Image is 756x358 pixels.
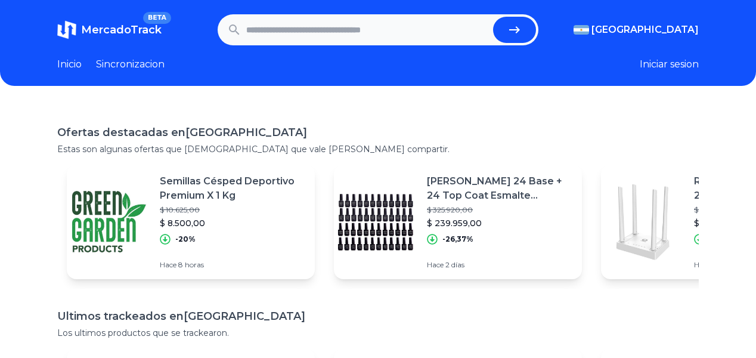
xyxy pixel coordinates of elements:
[57,20,162,39] a: MercadoTrackBETA
[334,180,417,264] img: Featured image
[427,260,572,270] p: Hace 2 días
[57,20,76,39] img: MercadoTrack
[160,205,305,215] p: $ 10.625,00
[57,308,699,325] h1: Ultimos trackeados en [GEOGRAPHIC_DATA]
[591,23,699,37] span: [GEOGRAPHIC_DATA]
[67,165,315,279] a: Featured imageSemillas Césped Deportivo Premium X 1 Kg$ 10.625,00$ 8.500,00-20%Hace 8 horas
[334,165,582,279] a: Featured image[PERSON_NAME] 24 Base + 24 Top Coat Esmalte Semipermanente Gel On$ 325.920,00$ 239....
[175,234,196,244] p: -20%
[57,124,699,141] h1: Ofertas destacadas en [GEOGRAPHIC_DATA]
[427,174,572,203] p: [PERSON_NAME] 24 Base + 24 Top Coat Esmalte Semipermanente Gel On
[160,260,305,270] p: Hace 8 horas
[427,217,572,229] p: $ 239.959,00
[160,174,305,203] p: Semillas Césped Deportivo Premium X 1 Kg
[96,57,165,72] a: Sincronizacion
[160,217,305,229] p: $ 8.500,00
[57,327,699,339] p: Los ultimos productos que se trackearon.
[442,234,473,244] p: -26,37%
[81,23,162,36] span: MercadoTrack
[640,57,699,72] button: Iniciar sesion
[57,57,82,72] a: Inicio
[67,180,150,264] img: Featured image
[574,25,589,35] img: Argentina
[143,12,171,24] span: BETA
[574,23,699,37] button: [GEOGRAPHIC_DATA]
[601,180,684,264] img: Featured image
[57,143,699,155] p: Estas son algunas ofertas que [DEMOGRAPHIC_DATA] que vale [PERSON_NAME] compartir.
[427,205,572,215] p: $ 325.920,00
